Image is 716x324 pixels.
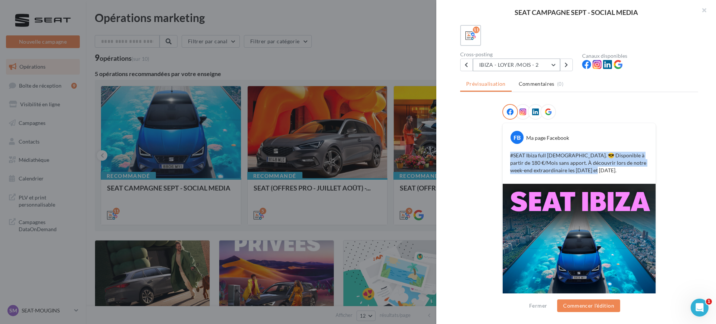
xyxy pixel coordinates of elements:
[473,26,480,33] div: 11
[526,134,569,142] div: Ma page Facebook
[557,299,620,312] button: Commencer l'édition
[473,59,560,71] button: IBIZA - LOYER /MOIS - 2
[557,81,563,87] span: (0)
[511,131,524,144] div: FB
[519,80,555,88] span: Commentaires
[706,299,712,305] span: 1
[460,52,576,57] div: Cross-posting
[510,152,648,174] p: #SEAT Ibiza full [DEMOGRAPHIC_DATA]. 😎 Disponible à partir de 180 €/Mois sans apport. À découvrir...
[526,301,550,310] button: Fermer
[691,299,709,317] iframe: Intercom live chat
[582,53,698,59] div: Canaux disponibles
[448,9,704,16] div: SEAT CAMPAGNE SEPT - SOCIAL MEDIA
